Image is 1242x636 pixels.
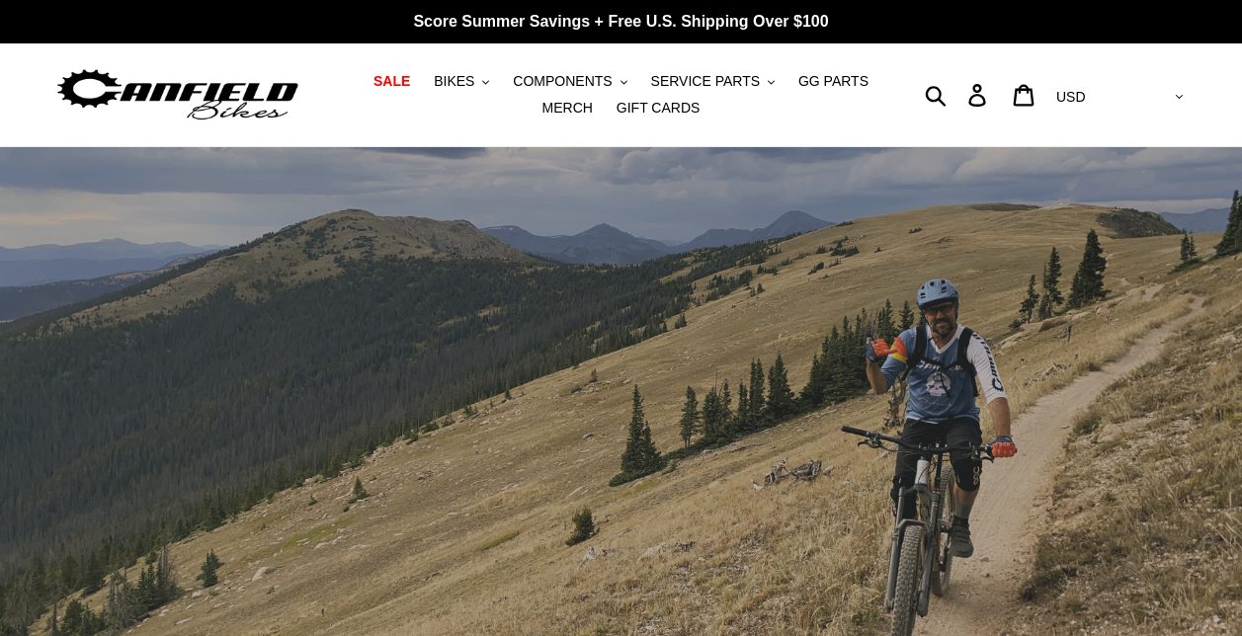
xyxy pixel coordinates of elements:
span: BIKES [434,73,474,90]
button: BIKES [424,68,499,95]
a: SALE [364,68,420,95]
span: MERCH [542,100,593,117]
a: MERCH [533,95,603,121]
span: COMPONENTS [513,73,612,90]
span: SERVICE PARTS [651,73,760,90]
a: GG PARTS [788,68,878,95]
button: SERVICE PARTS [641,68,785,95]
span: GIFT CARDS [617,100,701,117]
span: SALE [373,73,410,90]
span: GG PARTS [798,73,869,90]
img: Canfield Bikes [54,64,301,126]
button: COMPONENTS [503,68,636,95]
a: GIFT CARDS [607,95,710,121]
